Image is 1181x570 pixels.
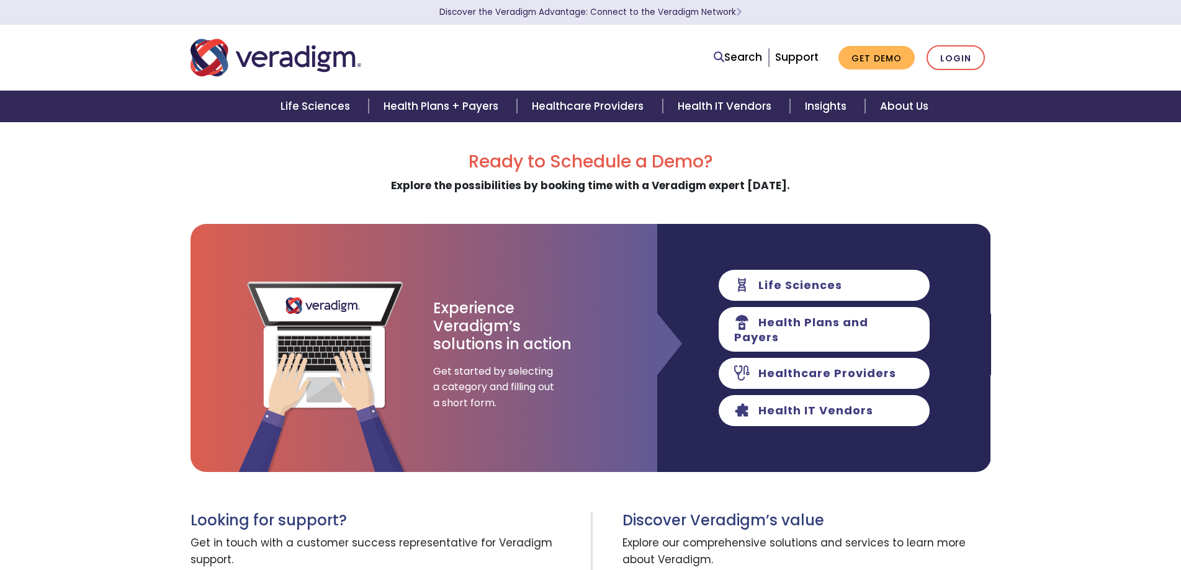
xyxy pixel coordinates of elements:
[369,91,517,122] a: Health Plans + Payers
[838,46,915,70] a: Get Demo
[517,91,662,122] a: Healthcare Providers
[191,37,361,78] img: Veradigm logo
[191,151,991,172] h2: Ready to Schedule a Demo?
[433,300,573,353] h3: Experience Veradigm’s solutions in action
[663,91,790,122] a: Health IT Vendors
[736,6,742,18] span: Learn More
[865,91,943,122] a: About Us
[775,50,819,65] a: Support
[439,6,742,18] a: Discover the Veradigm Advantage: Connect to the Veradigm NetworkLearn More
[391,178,790,193] strong: Explore the possibilities by booking time with a Veradigm expert [DATE].
[927,45,985,71] a: Login
[191,512,582,530] h3: Looking for support?
[622,512,991,530] h3: Discover Veradigm’s value
[433,363,557,411] span: Get started by selecting a category and filling out a short form.
[790,91,865,122] a: Insights
[266,91,369,122] a: Life Sciences
[714,49,762,66] a: Search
